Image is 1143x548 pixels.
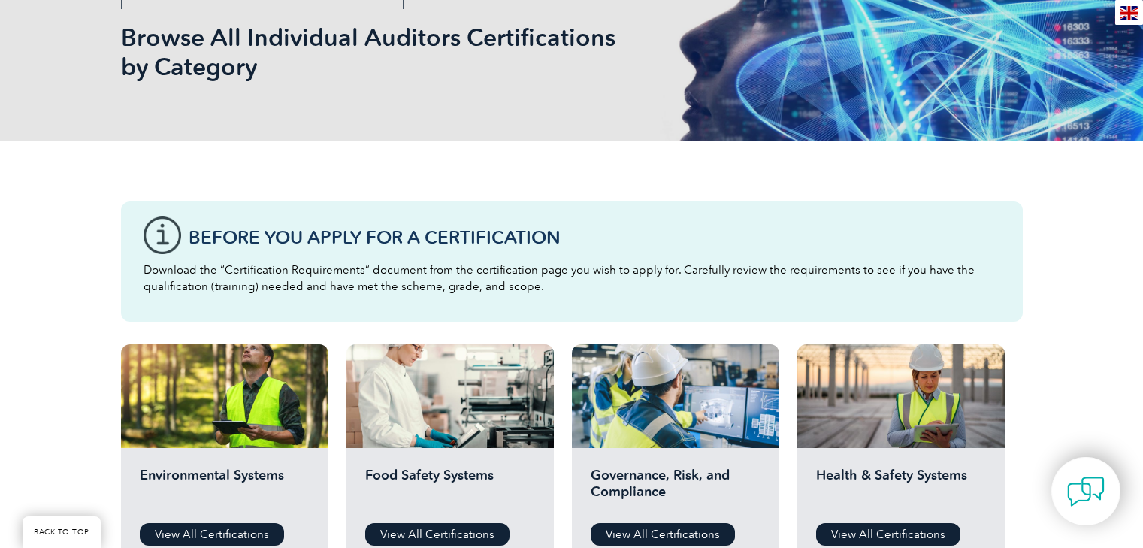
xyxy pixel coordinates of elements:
h1: Browse All Individual Auditors Certifications by Category [121,23,698,81]
a: View All Certifications [365,523,510,546]
a: View All Certifications [140,523,284,546]
h2: Food Safety Systems [365,467,535,512]
img: en [1120,6,1138,20]
a: View All Certifications [816,523,960,546]
a: BACK TO TOP [23,516,101,548]
h2: Governance, Risk, and Compliance [591,467,760,512]
a: View All Certifications [591,523,735,546]
img: contact-chat.png [1067,473,1105,510]
p: Download the “Certification Requirements” document from the certification page you wish to apply ... [144,262,1000,295]
h2: Health & Safety Systems [816,467,986,512]
h2: Environmental Systems [140,467,310,512]
h3: Before You Apply For a Certification [189,228,1000,247]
